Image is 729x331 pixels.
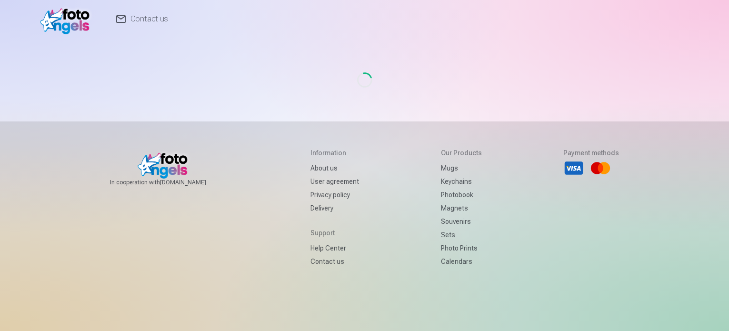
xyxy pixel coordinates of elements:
a: Sets [441,228,482,241]
a: Magnets [441,201,482,215]
a: Calendars [441,255,482,268]
a: Souvenirs [441,215,482,228]
li: Mastercard [590,158,611,179]
h5: Information [310,148,359,158]
a: Contact us [310,255,359,268]
img: /v1 [40,4,95,34]
a: Mugs [441,161,482,175]
a: User agreement [310,175,359,188]
a: Photo prints [441,241,482,255]
li: Visa [563,158,584,179]
span: In cooperation with [110,179,229,186]
a: [DOMAIN_NAME] [160,179,229,186]
h5: Payment methods [563,148,619,158]
h5: Our products [441,148,482,158]
a: Delivery [310,201,359,215]
h5: Support [310,228,359,238]
a: Help Center [310,241,359,255]
a: Privacy policy [310,188,359,201]
a: About us [310,161,359,175]
a: Photobook [441,188,482,201]
a: Keychains [441,175,482,188]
